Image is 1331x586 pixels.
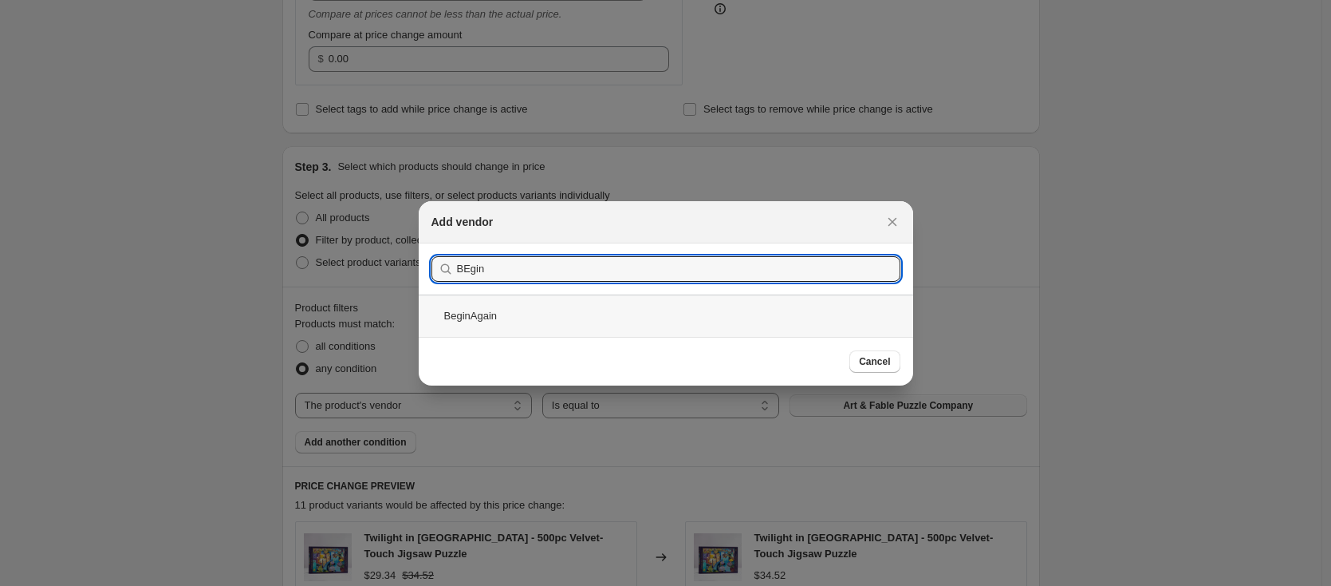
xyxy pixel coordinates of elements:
[457,256,900,282] input: Search vendors
[419,295,913,337] div: BeginAgain
[431,214,494,230] h2: Add vendor
[849,350,900,373] button: Cancel
[881,211,904,233] button: Close
[859,355,890,368] span: Cancel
